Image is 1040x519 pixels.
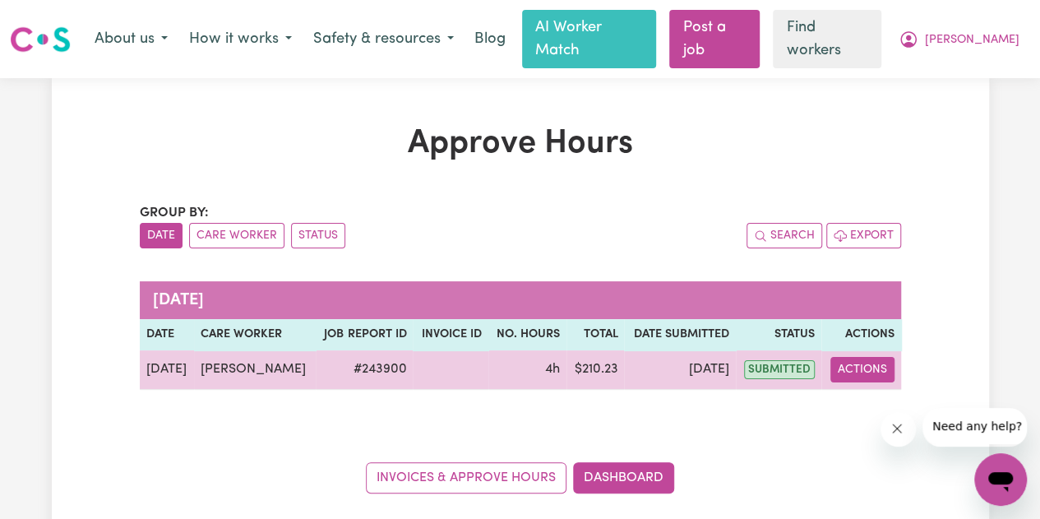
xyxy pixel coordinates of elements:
span: 4 hours [545,363,560,376]
td: # 243900 [316,350,414,390]
button: How it works [178,22,303,57]
button: My Account [888,22,1030,57]
th: Job Report ID [316,319,414,350]
th: Date [140,319,195,350]
button: sort invoices by care worker [189,223,284,248]
button: Search [746,223,822,248]
button: Export [826,223,901,248]
iframe: Button to launch messaging window [974,453,1027,506]
caption: [DATE] [140,281,901,319]
iframe: Message from company [922,408,1027,447]
a: Post a job [669,10,760,68]
th: Status [736,319,821,350]
th: Invoice ID [413,319,488,350]
a: Dashboard [573,462,674,494]
th: Total [566,319,625,350]
th: No. Hours [488,319,566,350]
img: Careseekers logo [10,25,71,54]
th: Care worker [194,319,316,350]
button: Actions [830,357,894,382]
a: Invoices & Approve Hours [366,462,566,494]
td: [DATE] [140,350,195,390]
span: submitted [744,360,815,379]
button: sort invoices by date [140,223,183,248]
iframe: Close message [881,412,916,447]
button: sort invoices by paid status [291,223,345,248]
a: Blog [465,21,515,58]
th: Actions [821,319,900,350]
td: $ 210.23 [566,350,625,390]
td: [PERSON_NAME] [194,350,316,390]
h1: Approve Hours [140,124,901,164]
span: [PERSON_NAME] [925,31,1019,49]
th: Date Submitted [624,319,735,350]
a: Careseekers logo [10,21,71,58]
td: [DATE] [624,350,735,390]
a: AI Worker Match [522,10,656,68]
button: Safety & resources [303,22,465,57]
button: About us [84,22,178,57]
a: Find workers [773,10,881,68]
span: Group by: [140,206,209,220]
